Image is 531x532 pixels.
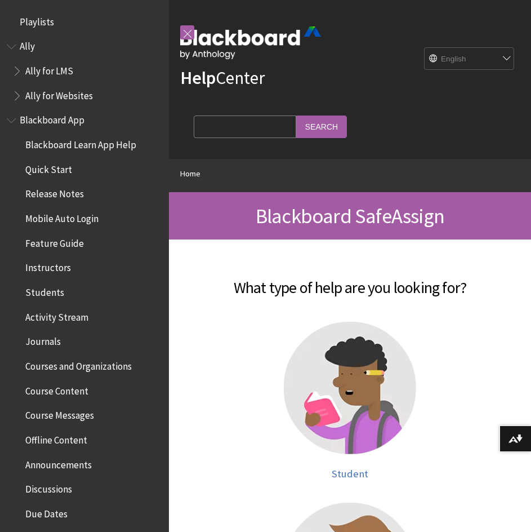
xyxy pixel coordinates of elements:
[25,357,132,372] span: Courses and Organizations
[25,333,61,348] span: Journals
[180,66,265,89] a: HelpCenter
[332,467,368,480] span: Student
[191,322,508,480] a: Student help Student
[425,48,515,70] select: Site Language Selector
[25,382,88,397] span: Course Content
[25,480,72,495] span: Discussions
[7,37,162,105] nav: Book outline for Anthology Ally Help
[25,455,92,471] span: Announcements
[180,66,216,89] strong: Help
[20,111,84,126] span: Blackboard App
[25,406,94,422] span: Course Messages
[25,209,99,224] span: Mobile Auto Login
[25,259,71,274] span: Instructors
[20,37,35,52] span: Ally
[191,262,508,299] h2: What type of help are you looking for?
[25,61,73,77] span: Ally for LMS
[25,234,84,249] span: Feature Guide
[180,26,321,59] img: Blackboard by Anthology
[25,135,136,150] span: Blackboard Learn App Help
[180,167,200,181] a: Home
[25,185,84,200] span: Release Notes
[20,12,54,28] span: Playlists
[25,504,68,520] span: Due Dates
[284,322,416,454] img: Student help
[25,160,72,175] span: Quick Start
[25,86,93,101] span: Ally for Websites
[25,431,87,446] span: Offline Content
[296,116,347,138] input: Search
[25,308,88,323] span: Activity Stream
[25,283,64,298] span: Students
[7,12,162,32] nav: Book outline for Playlists
[256,203,444,229] span: Blackboard SafeAssign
